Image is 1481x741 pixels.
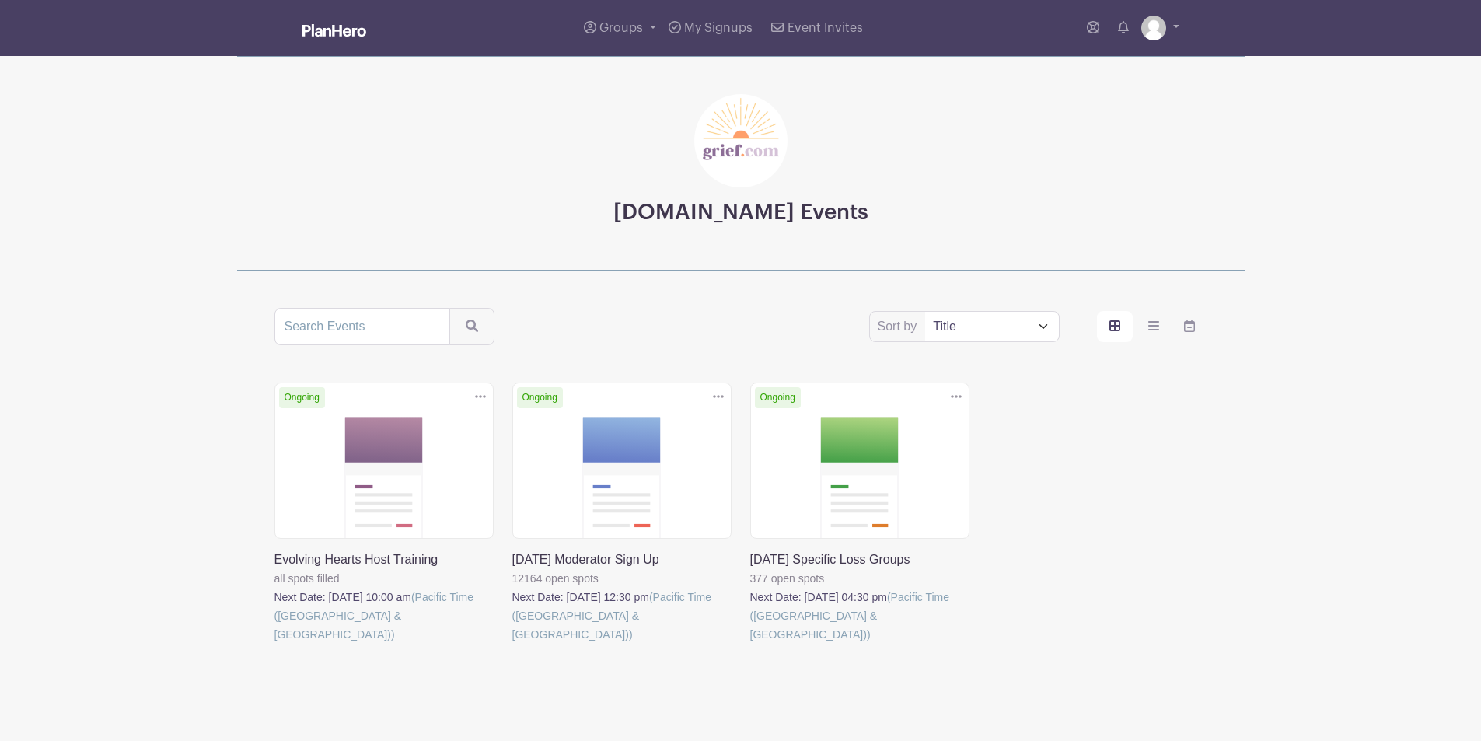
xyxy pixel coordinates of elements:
[878,317,922,336] label: Sort by
[788,22,863,34] span: Event Invites
[302,24,366,37] img: logo_white-6c42ec7e38ccf1d336a20a19083b03d10ae64f83f12c07503d8b9e83406b4c7d.svg
[1141,16,1166,40] img: default-ce2991bfa6775e67f084385cd625a349d9dcbb7a52a09fb2fda1e96e2d18dcdb.png
[1097,311,1207,342] div: order and view
[694,94,788,187] img: grief-logo-planhero.png
[684,22,753,34] span: My Signups
[613,200,868,226] h3: [DOMAIN_NAME] Events
[599,22,643,34] span: Groups
[274,308,450,345] input: Search Events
